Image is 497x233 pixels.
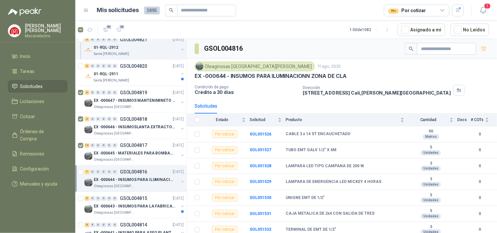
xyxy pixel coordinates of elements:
a: Órdenes de Compra [8,125,67,145]
p: GSOL004818 [120,117,147,121]
div: 0 [107,143,112,148]
p: EX -000647 - INSUMOS MANTENIMINETO MECANICO [94,98,175,104]
b: LAMPARA DE EMERGENCIA LED MICKEY 4 HORAS [286,179,381,185]
b: 0 [471,226,489,233]
div: 0 [101,196,106,201]
span: Solicitud [250,117,277,122]
p: [DATE] [173,196,184,202]
div: Por cotizar [388,7,426,14]
button: 40 [114,25,124,35]
p: EX -000644 - INSUMOS PARA ILUMINACIONN ZONA DE CLA [195,73,347,80]
p: [DATE] [173,143,184,149]
b: CABLE 3 x 14 ST ENCAUCHETADO [286,132,351,137]
div: 0 [112,143,117,148]
div: 0 [90,64,95,68]
img: Company Logo [85,126,92,134]
span: Producto [286,117,399,122]
p: [DATE] [173,63,184,69]
p: GSOL004815 [120,196,147,201]
a: SOL051529 [250,179,271,184]
div: Por cotizar [212,194,238,202]
p: 11 ago, 2025 [317,63,341,70]
b: LAMPARA LED TIPO CAMPANA DE 200 W [286,164,364,169]
span: Órdenes de Compra [20,128,61,142]
th: # COTs [471,114,497,126]
h1: Mis solicitudes [97,6,139,15]
span: 40 [106,24,112,29]
h3: GSOL004816 [204,44,244,54]
b: UNIONE EMT DE 1/2" [286,195,325,201]
img: Company Logo [85,152,92,160]
div: Por cotizar [212,130,238,138]
p: [DATE] [173,222,184,228]
p: Oleaginosas [GEOGRAPHIC_DATA][PERSON_NAME] [94,104,135,110]
b: TUBO EMT GALV 1/2" X 6M [286,148,336,153]
b: 3 [408,224,453,230]
p: [PERSON_NAME] [PERSON_NAME] [25,24,67,33]
b: CAJA METALICA DE 2x4 CON SALIDA DE TRES [286,211,374,216]
div: 0 [107,64,112,68]
div: 0 [101,90,106,95]
p: GSOL004816 [120,170,147,174]
span: Licitaciones [20,98,45,105]
div: 0 [101,143,106,148]
b: 0 [471,211,489,217]
a: Licitaciones [8,95,67,108]
p: [STREET_ADDRESS] Cali , [PERSON_NAME][GEOGRAPHIC_DATA] [303,90,451,96]
p: GSOL004817 [120,143,147,148]
div: 0 [107,170,112,174]
b: 3 [408,161,453,166]
span: Cantidad [408,117,448,122]
p: Santa [PERSON_NAME] [94,78,129,83]
b: 5 [408,145,453,150]
a: SOL051530 [250,195,271,200]
b: TERMINAL DE EMT DE 1/2" [286,227,336,232]
div: 5 [85,196,89,201]
b: SOL051527 [250,148,271,152]
div: 0 [112,223,117,227]
p: Oleaginosas [GEOGRAPHIC_DATA][PERSON_NAME] [94,184,135,189]
span: # COTs [471,117,484,122]
p: Mecanelectro [25,34,67,38]
a: SOL051532 [250,227,271,232]
span: Tareas [20,68,35,75]
p: [DATE] [173,116,184,122]
div: 0 [90,223,95,227]
span: Remisiones [20,150,45,157]
div: Unidades [421,166,441,171]
b: 90 [408,129,453,134]
a: 5 0 0 0 0 0 GSOL004815[DATE] Company LogoEX -000643 - INSUMOS PARA LA FABRICACION DE PLATAFOleagi... [85,195,185,216]
b: 0 [471,131,489,137]
div: Oleaginosas [GEOGRAPHIC_DATA][PERSON_NAME] [195,62,315,71]
b: 0 [471,147,489,153]
div: 0 [107,37,112,42]
p: [DATE] [173,37,184,43]
b: 5 [408,193,453,198]
a: SOL051526 [250,132,271,136]
a: 3 0 0 0 0 0 GSOL004819[DATE] Company LogoEX -000647 - INSUMOS MANTENIMINETO MECANICOOleaginosas [... [85,89,185,110]
div: Unidades [421,182,441,187]
a: 3 0 0 0 0 0 GSOL004820[DATE] Company Logo01-RQL-2911Santa [PERSON_NAME] [85,62,185,83]
div: Por cotizar [212,210,238,218]
div: 8 [85,223,89,227]
span: search [169,8,174,12]
b: SOL051531 [250,211,271,216]
span: Manuales y ayuda [20,180,58,188]
div: 0 [96,196,101,201]
div: 0 [90,196,95,201]
div: 0 [112,37,117,42]
div: 0 [96,37,101,42]
div: 3 [85,90,89,95]
p: 01-RQL-2911 [94,71,118,77]
a: 7 0 0 0 0 0 GSOL004816[DATE] Company LogoEX -000644 - INSUMOS PARA ILUMINACIONN ZONA DE CLAOleagi... [85,168,185,189]
b: 0 [471,163,489,169]
button: 1 [477,5,489,16]
p: EX -000645 - MATERIALES PARA BOMBAS STANDBY PLANTA [94,151,175,157]
div: 0 [112,117,117,121]
div: 7 [85,170,89,174]
div: 0 [112,170,117,174]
